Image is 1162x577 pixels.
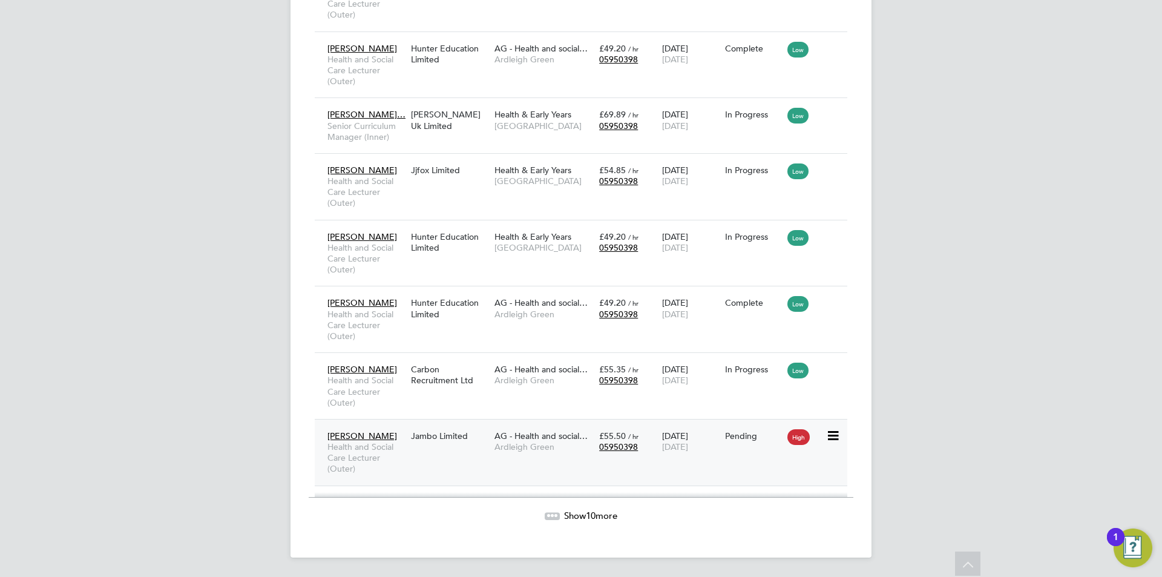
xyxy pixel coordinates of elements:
span: AG - Health and social… [494,43,588,54]
span: [DATE] [662,54,688,65]
span: Ardleigh Green [494,441,593,452]
span: Health and Social Care Lecturer (Outer) [327,242,405,275]
span: Health and Social Care Lecturer (Outer) [327,375,405,408]
span: [PERSON_NAME] [327,231,397,242]
span: £55.50 [599,430,626,441]
span: [DATE] [662,309,688,320]
div: In Progress [725,364,782,375]
span: / hr [628,298,638,308]
span: [DATE] [662,176,688,186]
span: 05950398 [599,120,638,131]
span: Low [787,230,809,246]
a: [PERSON_NAME]Health and Social Care Lecturer (Outer)Jambo LimitedAG - Health and social…Ardleigh ... [324,424,847,434]
div: Hunter Education Limited [408,291,491,325]
span: / hr [628,166,638,175]
span: [PERSON_NAME] [327,430,397,441]
div: Hunter Education Limited [408,225,491,259]
div: [DATE] [659,159,722,193]
div: In Progress [725,165,782,176]
span: / hr [628,365,638,374]
span: Health and Social Care Lecturer (Outer) [327,441,405,475]
a: [PERSON_NAME]Health and Social Care Lecturer (Outer)Jjfox LimitedHealth & Early Years[GEOGRAPHIC_... [324,158,847,168]
a: [PERSON_NAME]Health and Social Care Lecturer (Outer)Hunter Education LimitedAG - Health and socia... [324,291,847,301]
a: [PERSON_NAME]Health and Social Care Lecturer (Outer)Hunter Education LimitedHealth & Early Years[... [324,225,847,235]
span: 05950398 [599,54,638,65]
span: [PERSON_NAME] [327,297,397,308]
span: [GEOGRAPHIC_DATA] [494,242,593,253]
span: £49.20 [599,231,626,242]
div: Pending [725,430,782,441]
span: / hr [628,232,638,242]
span: Ardleigh Green [494,54,593,65]
span: [DATE] [662,441,688,452]
span: Low [787,163,809,179]
span: Health and Social Care Lecturer (Outer) [327,309,405,342]
span: Health and Social Care Lecturer (Outer) [327,176,405,209]
span: Senior Curriculum Manager (Inner) [327,120,405,142]
div: [DATE] [659,358,722,392]
div: [PERSON_NAME] Uk Limited [408,103,491,137]
a: [PERSON_NAME]Health and Social Care Lecturer (Outer)Hunter Education LimitedAG - Health and socia... [324,36,847,47]
span: 10 [586,510,596,521]
span: Ardleigh Green [494,309,593,320]
span: Low [787,42,809,58]
span: [PERSON_NAME] [327,165,397,176]
span: £49.20 [599,43,626,54]
span: / hr [628,110,638,119]
span: £55.35 [599,364,626,375]
div: Jambo Limited [408,424,491,447]
a: [PERSON_NAME]…Senior Curriculum Manager (Inner)[PERSON_NAME] Uk LimitedHealth & Early Years[GEOGR... [324,102,847,113]
span: [PERSON_NAME] [327,43,397,54]
span: [GEOGRAPHIC_DATA] [494,120,593,131]
span: Ardleigh Green [494,375,593,386]
span: Health & Early Years [494,165,571,176]
span: / hr [628,44,638,53]
span: AG - Health and social… [494,297,588,308]
span: [GEOGRAPHIC_DATA] [494,176,593,186]
span: Low [787,108,809,124]
div: Complete [725,297,782,308]
span: Health and Social Care Lecturer (Outer) [327,54,405,87]
span: Low [787,296,809,312]
div: Hunter Education Limited [408,37,491,71]
span: [PERSON_NAME] [327,364,397,375]
div: 1 [1113,537,1118,553]
div: [DATE] [659,103,722,137]
span: AG - Health and social… [494,364,588,375]
div: [DATE] [659,225,722,259]
span: [PERSON_NAME]… [327,109,405,120]
span: [DATE] [662,120,688,131]
a: [PERSON_NAME]Health and Social Care Lecturer (Outer)Carbon Recruitment LtdAG - Health and social…... [324,357,847,368]
div: [DATE] [659,37,722,71]
div: Complete [725,43,782,54]
span: Health & Early Years [494,231,571,242]
span: Health & Early Years [494,109,571,120]
span: / hr [628,432,638,441]
span: [DATE] [662,242,688,253]
span: 05950398 [599,309,638,320]
div: In Progress [725,109,782,120]
span: [DATE] [662,375,688,386]
span: AG - Health and social… [494,430,588,441]
span: £69.89 [599,109,626,120]
div: [DATE] [659,291,722,325]
span: Show more [564,510,617,521]
div: [DATE] [659,424,722,458]
span: 05950398 [599,176,638,186]
span: High [787,429,810,445]
button: Open Resource Center, 1 new notification [1114,529,1152,567]
div: Carbon Recruitment Ltd [408,358,491,392]
span: 05950398 [599,441,638,452]
div: In Progress [725,231,782,242]
span: £49.20 [599,297,626,308]
div: Jjfox Limited [408,159,491,182]
span: 05950398 [599,375,638,386]
span: 05950398 [599,242,638,253]
span: Low [787,363,809,378]
span: £54.85 [599,165,626,176]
